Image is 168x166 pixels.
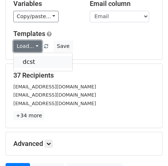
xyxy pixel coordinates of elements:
[131,130,168,166] iframe: Chat Widget
[13,30,45,38] a: Templates
[13,111,45,120] a: +34 more
[13,84,96,89] small: [EMAIL_ADDRESS][DOMAIN_NAME]
[14,56,72,68] a: dcst
[13,140,155,148] h5: Advanced
[13,11,59,22] a: Copy/paste...
[13,40,42,52] a: Load...
[13,71,155,79] h5: 37 Recipients
[13,92,96,98] small: [EMAIL_ADDRESS][DOMAIN_NAME]
[53,40,73,52] button: Save
[13,101,96,106] small: [EMAIL_ADDRESS][DOMAIN_NAME]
